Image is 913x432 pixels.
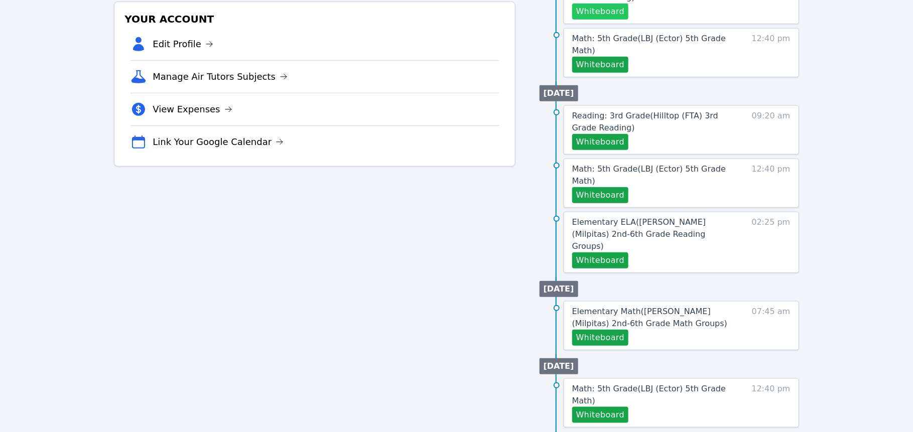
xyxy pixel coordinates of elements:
[572,134,629,150] button: Whiteboard
[540,281,578,297] li: [DATE]
[572,384,726,405] span: Math: 5th Grade ( LBJ (Ector) 5th Grade Math )
[572,306,736,330] a: Elementary Math([PERSON_NAME] (Milpitas) 2nd-6th Grade Math Groups)
[153,70,288,84] a: Manage Air Tutors Subjects
[752,110,791,150] span: 09:20 am
[572,216,736,252] a: Elementary ELA([PERSON_NAME] (Milpitas) 2nd-6th Grade Reading Groups)
[752,163,791,203] span: 12:40 pm
[572,34,726,55] span: Math: 5th Grade ( LBJ (Ector) 5th Grade Math )
[572,111,718,132] span: Reading: 3rd Grade ( Hilltop (FTA) 3rd Grade Reading )
[572,407,629,423] button: Whiteboard
[122,10,506,28] h3: Your Account
[540,85,578,101] li: [DATE]
[752,33,791,73] span: 12:40 pm
[572,163,736,187] a: Math: 5th Grade(LBJ (Ector) 5th Grade Math)
[572,4,629,20] button: Whiteboard
[752,383,791,423] span: 12:40 pm
[572,307,727,328] span: Elementary Math ( [PERSON_NAME] (Milpitas) 2nd-6th Grade Math Groups )
[572,187,629,203] button: Whiteboard
[540,358,578,374] li: [DATE]
[572,217,706,251] span: Elementary ELA ( [PERSON_NAME] (Milpitas) 2nd-6th Grade Reading Groups )
[572,33,736,57] a: Math: 5th Grade(LBJ (Ector) 5th Grade Math)
[572,252,629,268] button: Whiteboard
[153,102,232,116] a: View Expenses
[752,216,791,268] span: 02:25 pm
[572,110,736,134] a: Reading: 3rd Grade(Hilltop (FTA) 3rd Grade Reading)
[572,330,629,346] button: Whiteboard
[572,383,736,407] a: Math: 5th Grade(LBJ (Ector) 5th Grade Math)
[153,135,284,149] a: Link Your Google Calendar
[572,164,726,186] span: Math: 5th Grade ( LBJ (Ector) 5th Grade Math )
[572,57,629,73] button: Whiteboard
[752,306,791,346] span: 07:45 am
[153,37,213,51] a: Edit Profile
